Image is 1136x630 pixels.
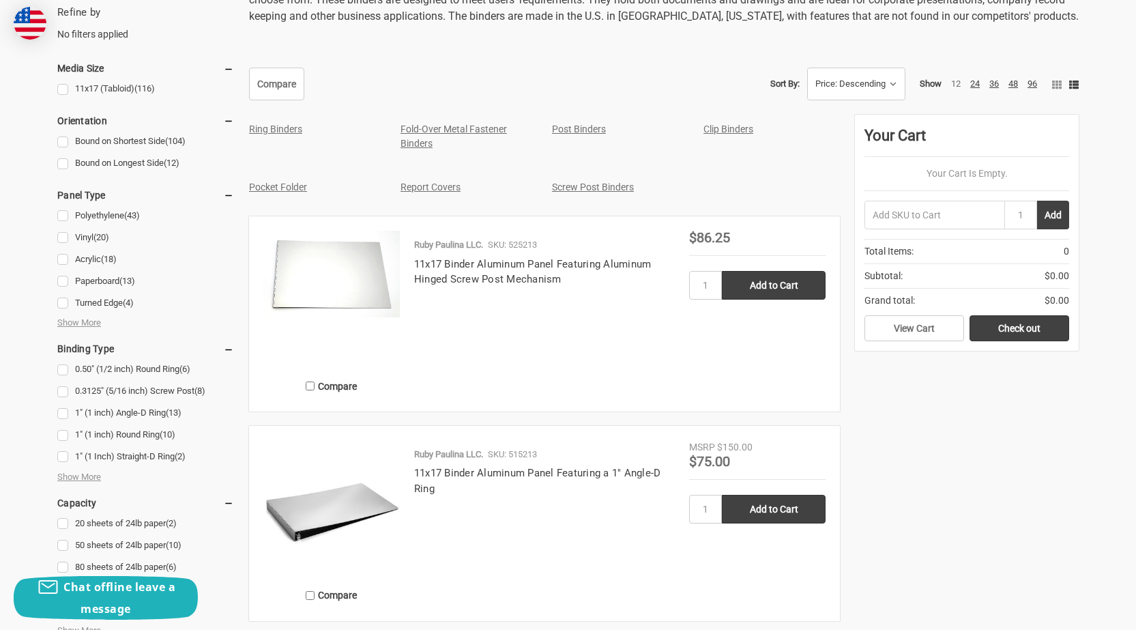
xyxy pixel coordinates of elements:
[488,238,537,252] p: SKU: 525213
[689,453,730,470] span: $75.00
[57,294,234,313] a: Turned Edge
[57,536,234,555] a: 50 sheets of 24lb paper
[93,232,109,242] span: (20)
[57,470,101,484] span: Show More
[57,207,234,225] a: Polyethylene
[689,229,730,246] span: $86.25
[864,201,1004,229] input: Add SKU to Cart
[989,78,999,89] a: 36
[57,448,234,466] a: 1" (1 Inch) Straight-D Ring
[101,254,117,264] span: (18)
[306,591,315,600] input: Compare
[124,210,140,220] span: (43)
[57,250,234,269] a: Acrylic
[63,579,175,616] span: Chat offline leave a message
[263,231,400,317] img: 11x17 Binder Aluminum Panel Featuring Aluminum Hinged Screw Post Mechanism
[263,584,400,607] label: Compare
[920,78,942,89] span: Show
[1028,78,1037,89] a: 96
[57,113,234,129] h5: Orientation
[166,407,181,418] span: (13)
[864,293,915,308] span: Grand total:
[194,386,205,396] span: (8)
[164,158,179,168] span: (12)
[414,467,661,495] a: 11x17 Binder Aluminum Panel Featuring a 1" Angle-D Ring
[166,562,177,572] span: (6)
[414,258,652,286] a: 11x17 Binder Aluminum Panel Featuring Aluminum Hinged Screw Post Mechanism
[552,124,606,134] a: Post Binders
[123,298,134,308] span: (4)
[488,448,537,461] p: SKU: 515213
[263,231,400,367] a: 11x17 Binder Aluminum Panel Featuring Aluminum Hinged Screw Post Mechanism
[1045,293,1069,308] span: $0.00
[57,382,234,401] a: 0.3125" (5/16 inch) Screw Post
[864,167,1069,181] p: Your Cart Is Empty.
[166,518,177,528] span: (2)
[134,83,155,94] span: (116)
[179,364,190,374] span: (6)
[722,495,826,524] input: Add to Cart
[864,269,903,283] span: Subtotal:
[703,124,753,134] a: Clip Binders
[14,7,46,40] img: duty and tax information for United States
[57,80,234,98] a: 11x17 (Tabloid)
[1064,244,1069,259] span: 0
[57,5,234,42] div: No filters applied
[57,360,234,379] a: 0.50" (1/2 inch) Round Ring
[864,124,1069,157] div: Your Cart
[119,276,135,286] span: (13)
[552,182,634,192] a: Screw Post Binders
[1045,269,1069,283] span: $0.00
[57,60,234,76] h5: Media Size
[57,316,101,330] span: Show More
[165,136,186,146] span: (104)
[951,78,961,89] a: 12
[57,154,234,173] a: Bound on Longest Side
[57,272,234,291] a: Paperboard
[249,124,302,134] a: Ring Binders
[864,315,964,341] a: View Cart
[770,74,800,94] label: Sort By:
[249,68,304,100] a: Compare
[1037,201,1069,229] button: Add
[57,229,234,247] a: Vinyl
[57,558,234,577] a: 80 sheets of 24lb paper
[249,182,307,192] a: Pocket Folder
[306,382,315,390] input: Compare
[689,440,715,455] div: MSRP
[414,448,483,461] p: Ruby Paulina LLC.
[400,124,507,149] a: Fold-Over Metal Fastener Binders
[57,495,234,511] h5: Capacity
[400,182,461,192] a: Report Covers
[970,315,1069,341] a: Check out
[14,576,198,620] button: Chat offline leave a message
[864,244,914,259] span: Total Items:
[57,187,234,203] h5: Panel Type
[57,515,234,533] a: 20 sheets of 24lb paper
[263,375,400,397] label: Compare
[57,404,234,423] a: 1" (1 inch) Angle-D Ring
[166,540,181,550] span: (10)
[717,442,753,453] span: $150.00
[1008,78,1018,89] a: 48
[57,132,234,151] a: Bound on Shortest Side
[175,451,186,461] span: (2)
[57,5,234,20] h5: Refine by
[263,440,400,577] img: 11x17 Binder Aluminum Panel Featuring a 1" Angle-D Ring
[57,341,234,357] h5: Binding Type
[722,271,826,300] input: Add to Cart
[160,429,175,440] span: (10)
[57,426,234,444] a: 1" (1 inch) Round Ring
[414,238,483,252] p: Ruby Paulina LLC.
[970,78,980,89] a: 24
